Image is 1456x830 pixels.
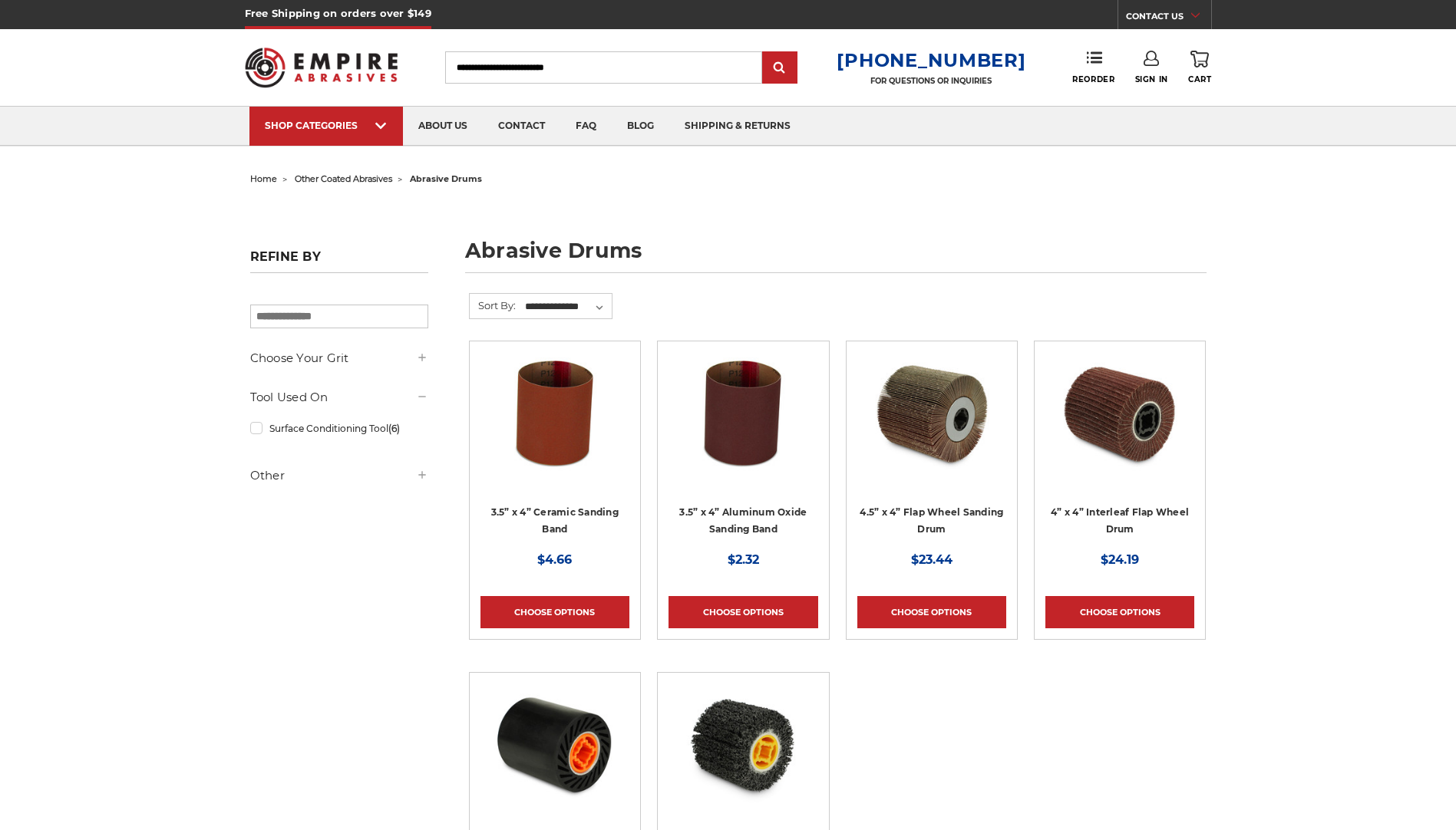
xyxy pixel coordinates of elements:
img: 4.5 inch x 4 inch flap wheel sanding drum [870,352,993,475]
span: $24.19 [1101,552,1139,567]
h5: Refine by [250,249,428,273]
h5: Tool Used On [250,388,428,407]
a: 4 inch interleaf flap wheel drum [1045,352,1194,501]
a: contact [483,107,560,146]
span: Cart [1188,74,1211,84]
img: 4.5 inch x 4 inch paint stripping drum [682,683,804,806]
h5: Choose Your Grit [250,349,428,367]
a: Choose Options [1045,596,1194,628]
a: faq [560,107,612,146]
a: other coated abrasives [295,173,392,184]
h1: abrasive drums [465,240,1207,273]
a: CONTACT US [1126,8,1211,29]
a: Surface Conditioning Tool(6) [250,415,428,442]
span: $4.66 [537,552,572,567]
a: Reorder [1072,51,1114,84]
a: home [250,173,277,184]
span: Reorder [1072,74,1114,84]
h5: Other [250,466,428,485]
span: $2.32 [728,552,759,567]
img: 3.5x4 inch sanding band for expanding rubber drum [682,352,804,475]
a: [PHONE_NUMBER] [837,49,1025,71]
a: shipping & returns [669,107,806,146]
input: Submit [764,53,795,84]
a: Cart [1188,51,1211,84]
select: Sort By: [523,295,612,318]
a: blog [612,107,669,146]
a: Choose Options [669,596,817,628]
label: Sort By: [470,294,516,317]
span: Sign In [1135,74,1168,84]
a: 4” x 4” Interleaf Flap Wheel Drum [1051,506,1189,535]
img: 3.5x4 inch ceramic sanding band for expanding rubber drum [494,352,616,475]
a: about us [403,107,483,146]
p: FOR QUESTIONS OR INQUIRIES [837,76,1025,86]
div: SHOP CATEGORIES [265,120,388,131]
span: $23.44 [911,552,953,567]
a: Choose Options [857,596,1006,628]
a: 3.5” x 4” Ceramic Sanding Band [491,506,619,535]
a: 4.5” x 4” Flap Wheel Sanding Drum [860,506,1003,535]
img: 3.5 inch rubber expanding drum for sanding belt [494,683,616,806]
span: abrasive drums [410,173,482,184]
a: 4.5 inch x 4 inch flap wheel sanding drum [857,352,1006,501]
img: Empire Abrasives [245,38,398,97]
a: 3.5” x 4” Aluminum Oxide Sanding Band [679,506,807,535]
a: 3.5x4 inch sanding band for expanding rubber drum [669,352,817,501]
img: 4 inch interleaf flap wheel drum [1058,352,1181,475]
span: (6) [388,423,400,434]
a: Choose Options [480,596,629,628]
a: 3.5x4 inch ceramic sanding band for expanding rubber drum [480,352,629,501]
